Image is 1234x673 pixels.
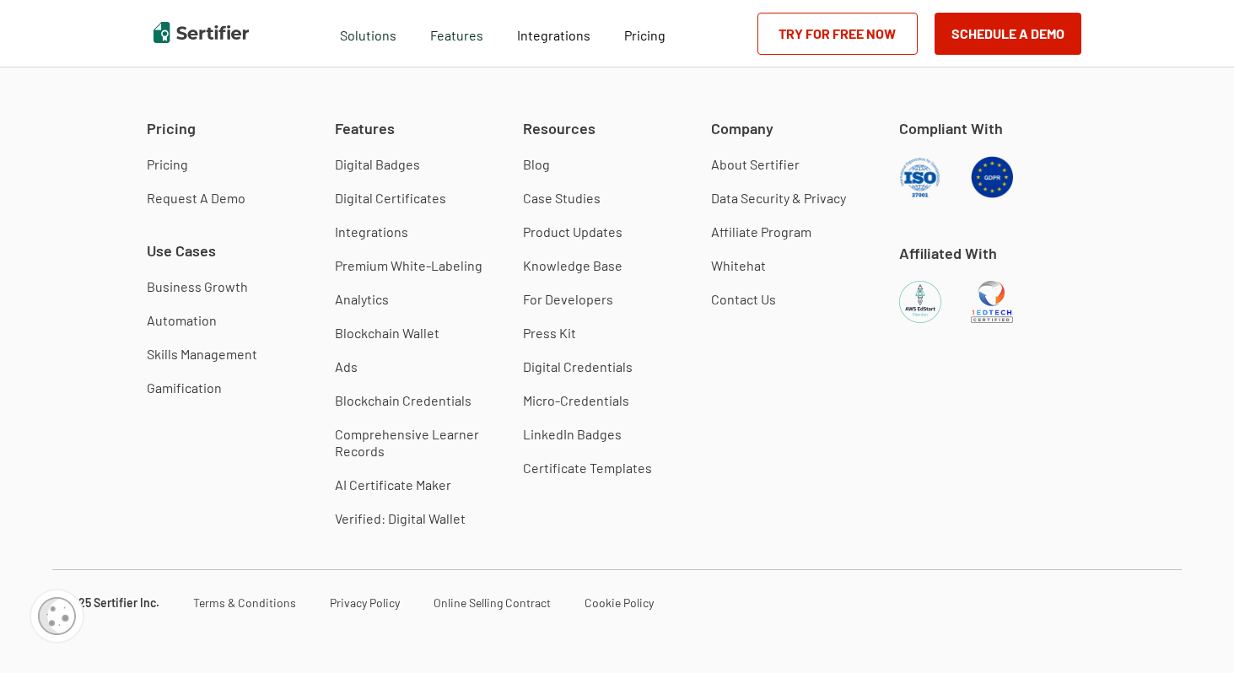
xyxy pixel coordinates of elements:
a: Premium White-Labeling [335,257,482,274]
a: Micro-Credentials [523,392,629,409]
a: Blockchain Wallet [335,325,439,342]
span: Compliant With [899,118,1003,139]
a: Integrations [335,223,408,240]
button: Schedule a Demo [935,13,1081,55]
a: Request A Demo [147,190,245,207]
a: Contact Us [711,291,776,308]
a: Comprehensive Learner Records [335,426,523,460]
a: Privacy Policy [330,595,400,610]
a: Press Kit [523,325,576,342]
a: Whitehat [711,257,766,274]
span: Features [335,118,395,139]
a: Digital Badges [335,156,420,173]
a: Pricing [624,23,665,44]
span: Integrations [517,27,590,43]
img: ISO Compliant [899,156,941,198]
img: 1EdTech Certified [971,281,1013,323]
span: Use Cases [147,240,216,261]
a: Automation [147,312,217,329]
a: Verified: Digital Wallet [335,510,466,527]
img: GDPR Compliant [971,156,1013,198]
iframe: Chat Widget [1150,592,1234,673]
span: Pricing [624,27,665,43]
a: © 2025 Sertifier Inc. [52,595,159,610]
a: Integrations [517,23,590,44]
a: Try for Free Now [757,13,918,55]
a: Digital Certificates [335,190,446,207]
a: Analytics [335,291,389,308]
a: For Developers [523,291,613,308]
span: Pricing [147,118,196,139]
span: Affiliated With [899,243,997,264]
img: Cookie Popup Icon [38,597,76,635]
a: Data Security & Privacy [711,190,846,207]
a: Terms & Conditions [193,595,296,610]
a: Blog [523,156,550,173]
a: About Sertifier [711,156,800,173]
span: Solutions [340,23,396,44]
span: Features [430,23,483,44]
span: Company [711,118,773,139]
a: Gamification [147,380,222,396]
img: AWS EdStart [899,281,941,323]
a: AI Certificate Maker [335,476,451,493]
a: Online Selling Contract [434,595,551,610]
a: Affiliate Program [711,223,811,240]
a: Blockchain Credentials [335,392,472,409]
a: Certificate Templates [523,460,652,476]
a: Digital Credentials [523,358,633,375]
a: Product Updates [523,223,622,240]
a: Knowledge Base [523,257,622,274]
a: Ads [335,358,358,375]
span: Resources [523,118,595,139]
a: Cookie Policy [585,595,654,610]
a: Pricing [147,156,188,173]
a: Skills Management [147,346,257,363]
a: LinkedIn Badges [523,426,622,443]
img: Sertifier | Digital Credentialing Platform [154,22,249,43]
a: Case Studies [523,190,601,207]
a: Business Growth [147,278,248,295]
